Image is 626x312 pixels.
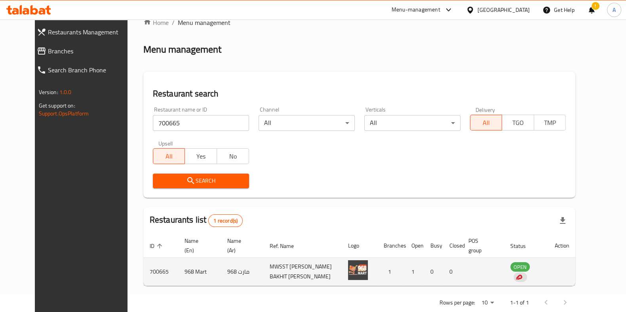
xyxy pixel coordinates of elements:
[188,151,214,162] span: Yes
[220,151,246,162] span: No
[185,236,211,255] span: Name (En)
[158,140,173,146] label: Upsell
[443,258,462,286] td: 0
[172,18,175,27] li: /
[259,115,355,131] div: All
[424,234,443,258] th: Busy
[443,234,462,258] th: Closed
[209,217,242,225] span: 1 record(s)
[505,117,531,129] span: TGO
[39,100,75,111] span: Get support on:
[348,260,368,280] img: 968 Mart
[48,46,133,56] span: Branches
[159,176,243,186] span: Search
[39,87,58,97] span: Version:
[548,234,575,258] th: Action
[405,234,424,258] th: Open
[613,6,616,14] span: A
[439,298,475,308] p: Rows per page:
[478,297,497,309] div: Rows per page:
[474,117,499,129] span: All
[59,87,72,97] span: 1.0.0
[30,61,139,79] a: Search Branch Phone
[405,258,424,286] td: 1
[553,211,572,230] div: Export file
[178,258,221,286] td: 968 Mart
[48,65,133,75] span: Search Branch Phone
[476,107,495,112] label: Delivery
[364,115,460,131] div: All
[392,5,440,15] div: Menu-management
[515,274,522,281] img: delivery hero logo
[263,258,342,286] td: MWSST [PERSON_NAME] BAKHIT [PERSON_NAME]
[39,108,89,119] a: Support.OpsPlatform
[156,151,182,162] span: All
[510,298,529,308] p: 1-1 of 1
[377,234,405,258] th: Branches
[30,23,139,42] a: Restaurants Management
[502,115,534,130] button: TGO
[478,6,530,14] div: [GEOGRAPHIC_DATA]
[143,18,169,27] a: Home
[178,18,230,27] span: Menu management
[150,214,243,227] h2: Restaurants list
[514,272,527,282] div: Indicates that the vendor menu management has been moved to DH Catalog service
[143,43,221,56] h2: Menu management
[510,262,530,272] div: OPEN
[153,115,249,131] input: Search for restaurant name or ID..
[217,148,249,164] button: No
[153,174,249,188] button: Search
[48,27,133,37] span: Restaurants Management
[510,263,530,272] span: OPEN
[153,88,566,100] h2: Restaurant search
[185,148,217,164] button: Yes
[377,258,405,286] td: 1
[150,241,165,251] span: ID
[510,241,536,251] span: Status
[470,115,502,130] button: All
[153,148,185,164] button: All
[534,115,566,130] button: TMP
[424,258,443,286] td: 0
[221,258,263,286] td: 968 مارت
[143,234,576,286] table: enhanced table
[537,117,563,129] span: TMP
[270,241,304,251] span: Ref. Name
[143,18,576,27] nav: breadcrumb
[227,236,254,255] span: Name (Ar)
[143,258,178,286] td: 700665
[468,236,495,255] span: POS group
[342,234,377,258] th: Logo
[30,42,139,61] a: Branches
